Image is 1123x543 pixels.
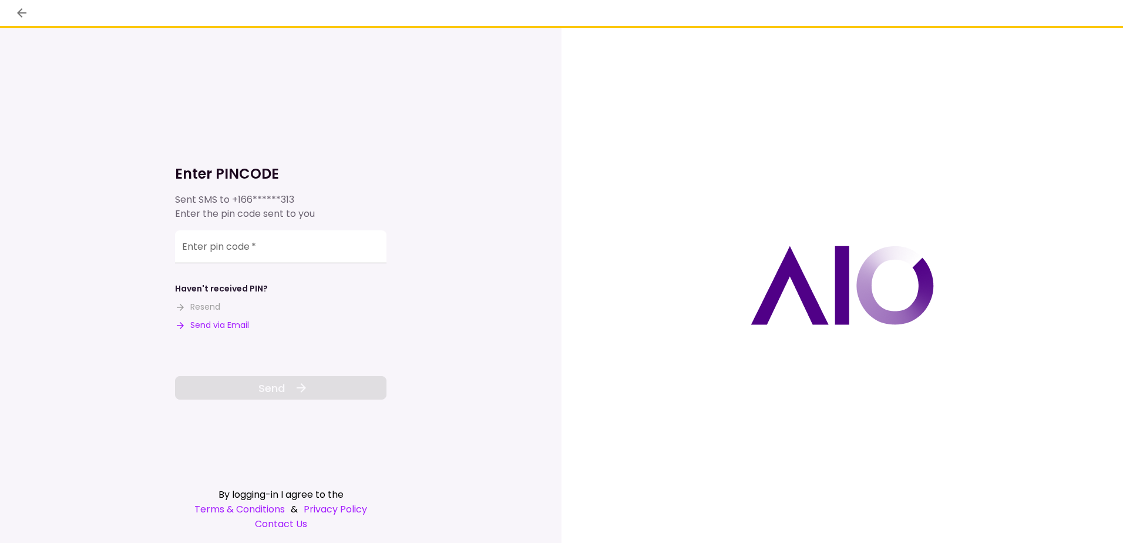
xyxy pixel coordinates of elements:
h1: Enter PINCODE [175,165,386,183]
button: Send via Email [175,319,249,331]
button: Resend [175,301,220,313]
div: & [175,502,386,517]
a: Terms & Conditions [194,502,285,517]
button: back [12,3,32,23]
div: Sent SMS to Enter the pin code sent to you [175,193,386,221]
button: Send [175,376,386,400]
div: Haven't received PIN? [175,283,268,295]
a: Privacy Policy [304,502,367,517]
a: Contact Us [175,517,386,531]
span: Send [258,380,285,396]
img: AIO logo [751,246,934,325]
div: By logging-in I agree to the [175,487,386,502]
